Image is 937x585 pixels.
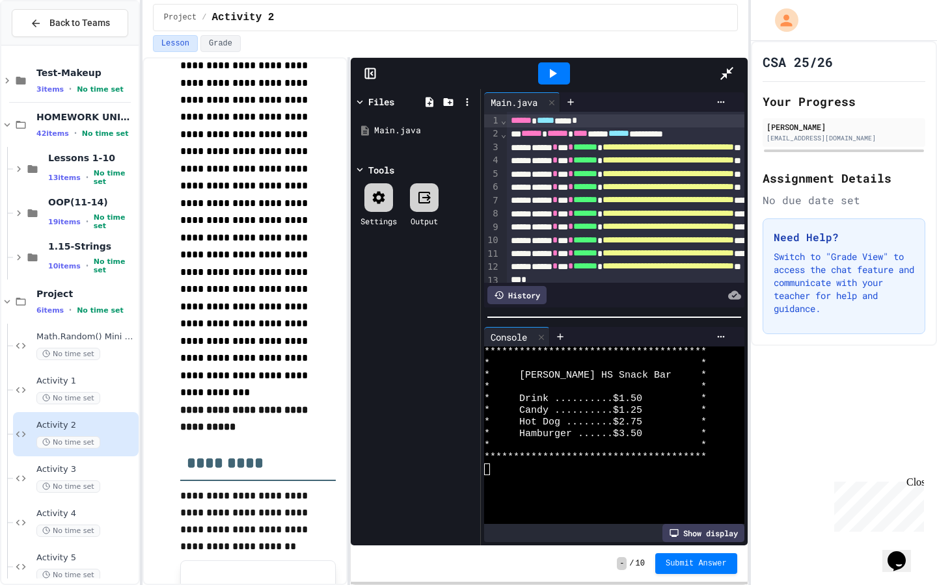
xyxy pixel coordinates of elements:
div: 10 [484,234,500,247]
span: Activity 2 [211,10,274,25]
span: Project [36,288,136,300]
span: No time set [36,525,100,537]
button: Submit Answer [655,553,737,574]
div: 11 [484,248,500,261]
span: • [69,84,72,94]
div: 1 [484,114,500,127]
div: Console [484,330,534,344]
span: 42 items [36,129,69,138]
p: Switch to "Grade View" to access the chat feature and communicate with your teacher for help and ... [774,250,914,315]
div: 5 [484,168,500,181]
div: My Account [761,5,802,35]
span: Activity 5 [36,552,136,564]
span: No time set [36,436,100,448]
div: 13 [484,274,500,287]
span: No time set [36,480,100,493]
iframe: chat widget [829,476,924,532]
span: 19 items [48,218,81,226]
span: • [86,261,88,271]
span: No time set [94,257,136,274]
span: No time set [94,213,136,230]
span: Submit Answer [666,558,727,569]
span: No time set [82,129,129,138]
div: Main.java [484,92,560,112]
div: 9 [484,221,500,234]
h1: CSA 25/26 [763,53,833,71]
div: Console [484,327,550,346]
div: 3 [484,141,500,154]
span: Activity 1 [36,376,136,387]
span: • [86,216,88,227]
div: Chat with us now!Close [5,5,90,83]
span: Project [164,12,197,23]
span: * Drink ..........$1.50 * [484,393,707,405]
span: * Hot Dog ........$2.75 * [484,417,707,428]
span: * [PERSON_NAME] HS Snack Bar * [484,370,707,382]
span: • [86,172,88,183]
div: 8 [484,207,500,220]
div: Files [368,95,394,109]
span: No time set [36,392,100,404]
span: No time set [36,348,100,360]
button: Grade [200,35,241,52]
span: Activity 2 [36,420,136,431]
iframe: chat widget [882,533,924,572]
span: Activity 3 [36,464,136,475]
span: 10 items [48,262,81,270]
span: • [74,128,77,138]
span: / [202,12,206,23]
div: 7 [484,194,500,207]
span: * Candy ..........$1.25 * [484,405,707,417]
h2: Your Progress [763,92,925,110]
div: 6 [484,181,500,194]
span: Activity 4 [36,508,136,519]
h3: Need Help? [774,229,914,245]
span: 6 items [36,306,64,315]
h2: Assignment Details [763,169,925,187]
span: No time set [77,306,124,315]
div: History [487,286,547,304]
span: * Hamburger ......$3.50 * [484,428,707,440]
span: 1.15-Strings [48,240,136,252]
span: OOP(11-14) [48,196,136,208]
div: 4 [484,154,500,167]
span: Lessons 1-10 [48,152,136,164]
span: - [617,557,627,570]
span: 3 items [36,85,64,94]
span: Fold line [500,115,507,125]
span: Back to Teams [49,16,110,30]
span: No time set [94,169,136,186]
span: • [69,305,72,315]
span: Fold line [500,129,507,139]
span: / [629,558,634,569]
button: Lesson [153,35,198,52]
div: Output [411,215,438,227]
div: No due date set [763,192,925,208]
button: Back to Teams [12,9,128,37]
span: No time set [36,569,100,581]
div: Main.java [484,96,544,109]
div: 2 [484,127,500,140]
span: No time set [77,85,124,94]
div: Tools [368,163,394,177]
div: 12 [484,261,500,274]
div: [EMAIL_ADDRESS][DOMAIN_NAME] [767,133,921,143]
span: Test-Makeup [36,67,136,79]
div: Settings [360,215,397,227]
div: [PERSON_NAME] [767,121,921,133]
span: HOMEWORK UNIT 1 [36,111,136,123]
span: 10 [636,558,645,569]
span: Math.Random() Mini Lesson [36,331,136,343]
div: Show display [662,524,744,542]
span: 13 items [48,174,81,182]
div: Main.java [374,124,476,137]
